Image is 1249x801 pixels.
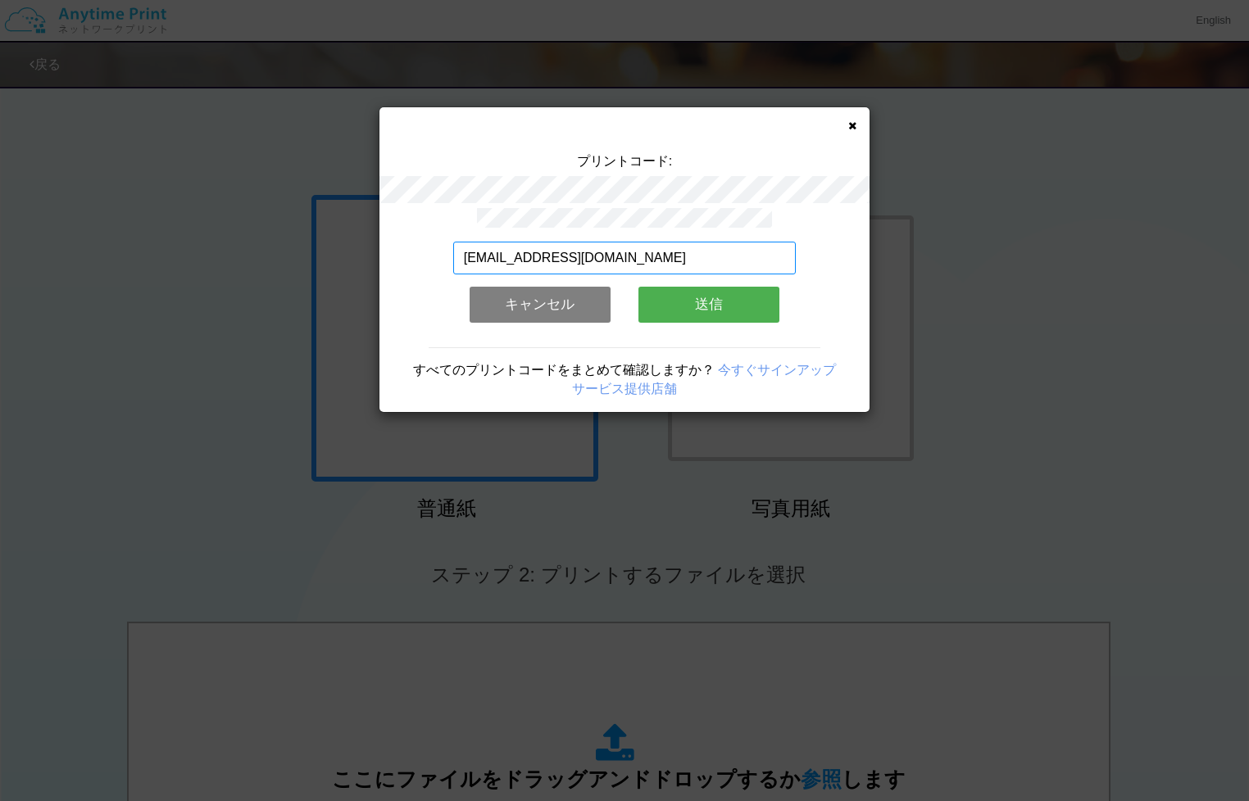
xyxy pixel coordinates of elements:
button: 送信 [638,287,779,323]
span: すべてのプリントコードをまとめて確認しますか？ [413,363,715,377]
button: キャンセル [470,287,611,323]
a: 今すぐサインアップ [718,363,836,377]
span: プリントコード: [577,154,672,168]
a: サービス提供店舗 [572,382,677,396]
input: メールアドレス [453,242,797,274]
